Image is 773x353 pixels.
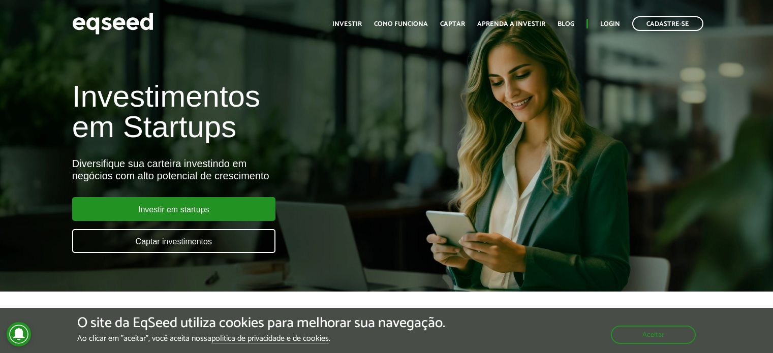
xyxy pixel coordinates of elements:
a: Cadastre-se [632,16,703,31]
a: Investir [332,21,362,27]
a: Captar [440,21,465,27]
a: Como funciona [374,21,428,27]
a: política de privacidade e de cookies [211,335,329,343]
button: Aceitar [611,326,696,344]
img: EqSeed [72,10,153,37]
a: Login [600,21,620,27]
h1: Investimentos em Startups [72,81,444,142]
a: Investir em startups [72,197,275,221]
div: Diversifique sua carteira investindo em negócios com alto potencial de crescimento [72,157,444,182]
a: Aprenda a investir [477,21,545,27]
a: Captar investimentos [72,229,275,253]
p: Ao clicar em "aceitar", você aceita nossa . [77,334,445,343]
a: Blog [558,21,574,27]
h5: O site da EqSeed utiliza cookies para melhorar sua navegação. [77,315,445,331]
